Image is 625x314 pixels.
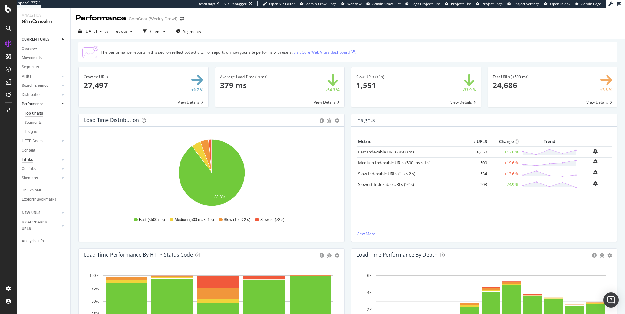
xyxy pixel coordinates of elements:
div: Performance [76,13,126,24]
div: HTTP Codes [22,138,43,145]
span: Project Page [482,1,503,6]
a: Project Page [476,1,503,6]
a: Overview [22,45,66,52]
h4: Insights [356,116,375,124]
a: Slowest Indexable URLs (>2 s) [358,182,414,187]
div: Analysis Info [22,238,44,244]
a: NEW URLS [22,210,60,216]
button: Filters [141,26,168,36]
td: 8,650 [463,146,489,158]
img: CjTTJyXI.png [82,46,98,58]
a: Open in dev [544,1,570,6]
div: Top Charts [25,110,43,117]
th: Trend [520,137,578,146]
div: A chart. [84,137,340,211]
div: Outlinks [22,166,36,172]
a: Explorer Bookmarks [22,196,66,203]
a: visit Core Web Vitals dashboard . [294,49,356,55]
td: +19.6 % [489,157,520,168]
button: Previous [110,26,135,36]
span: vs [105,28,110,34]
div: Search Engines [22,82,48,89]
a: Admin Crawl Page [300,1,336,6]
div: arrow-right-arrow-left [180,17,184,21]
div: Segments [22,64,39,71]
a: Slow Indexable URLs (1 s < 2 s) [358,171,415,176]
a: Medium Indexable URLs (500 ms < 1 s) [358,160,430,166]
td: 500 [463,157,489,168]
div: DISAPPEARED URLS [22,219,54,232]
div: Filters [150,29,160,34]
a: Search Engines [22,82,60,89]
span: Fast (<500 ms) [139,217,165,222]
td: -74.9 % [489,179,520,190]
div: bug [600,253,604,258]
text: 75% [92,286,99,291]
div: Insights [25,129,38,135]
div: bell-plus [593,170,598,175]
div: circle-info [320,118,324,123]
a: Admin Page [575,1,601,6]
div: Load Time Distribution [84,117,139,123]
div: Content [22,147,35,154]
a: Segments [22,64,66,71]
div: Distribution [22,92,42,98]
td: 534 [463,168,489,179]
span: Previous [110,28,128,34]
div: The performance reports in this section reflect bot activity. For reports on how your site perfor... [101,49,356,55]
div: SiteCrawler [22,18,65,26]
div: gear [335,253,339,258]
th: Metric [357,137,463,146]
a: Open Viz Editor [263,1,295,6]
span: Project Settings [513,1,539,6]
div: bell-plus [593,181,598,186]
a: Analysis Info [22,238,66,244]
span: Medium (500 ms < 1 s) [175,217,214,222]
div: Movements [22,55,42,61]
div: CURRENT URLS [22,36,49,43]
div: bug [327,118,332,123]
a: Webflow [341,1,362,6]
a: Project Settings [507,1,539,6]
div: Visits [22,73,31,80]
a: HTTP Codes [22,138,60,145]
a: Inlinks [22,156,60,163]
td: +12.6 % [489,146,520,158]
a: DISAPPEARED URLS [22,219,60,232]
span: Admin Crawl List [372,1,401,6]
div: ComCast (Weekly Crawl) [129,16,178,22]
a: Movements [22,55,66,61]
button: [DATE] [76,26,105,36]
div: circle-info [592,253,597,258]
a: Fast Indexable URLs (<500 ms) [358,149,415,155]
div: Segments [25,119,42,126]
div: Sitemaps [22,175,38,182]
span: 2025 Aug. 23rd [85,28,97,34]
div: Load Time Performance by Depth [357,251,437,258]
a: Sitemaps [22,175,60,182]
span: Logs Projects List [411,1,440,6]
a: Outlinks [22,166,60,172]
a: Segments [25,119,66,126]
a: Projects List [445,1,471,6]
text: 89.8% [214,195,225,199]
div: bell-plus [593,149,598,154]
a: Admin Crawl List [366,1,401,6]
span: Admin Page [581,1,601,6]
div: bug [327,253,332,258]
a: Content [22,147,66,154]
a: View More [357,231,612,236]
text: 2K [367,308,372,312]
div: Viz Debugger: [224,1,247,6]
div: Inlinks [22,156,33,163]
div: bell-plus [593,159,598,164]
a: Url Explorer [22,187,66,194]
div: Overview [22,45,37,52]
a: Visits [22,73,60,80]
text: 50% [92,299,99,303]
div: Url Explorer [22,187,41,194]
div: Load Time Performance by HTTP Status Code [84,251,193,258]
span: Admin Crawl Page [306,1,336,6]
div: gear [607,253,612,258]
a: CURRENT URLS [22,36,60,43]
